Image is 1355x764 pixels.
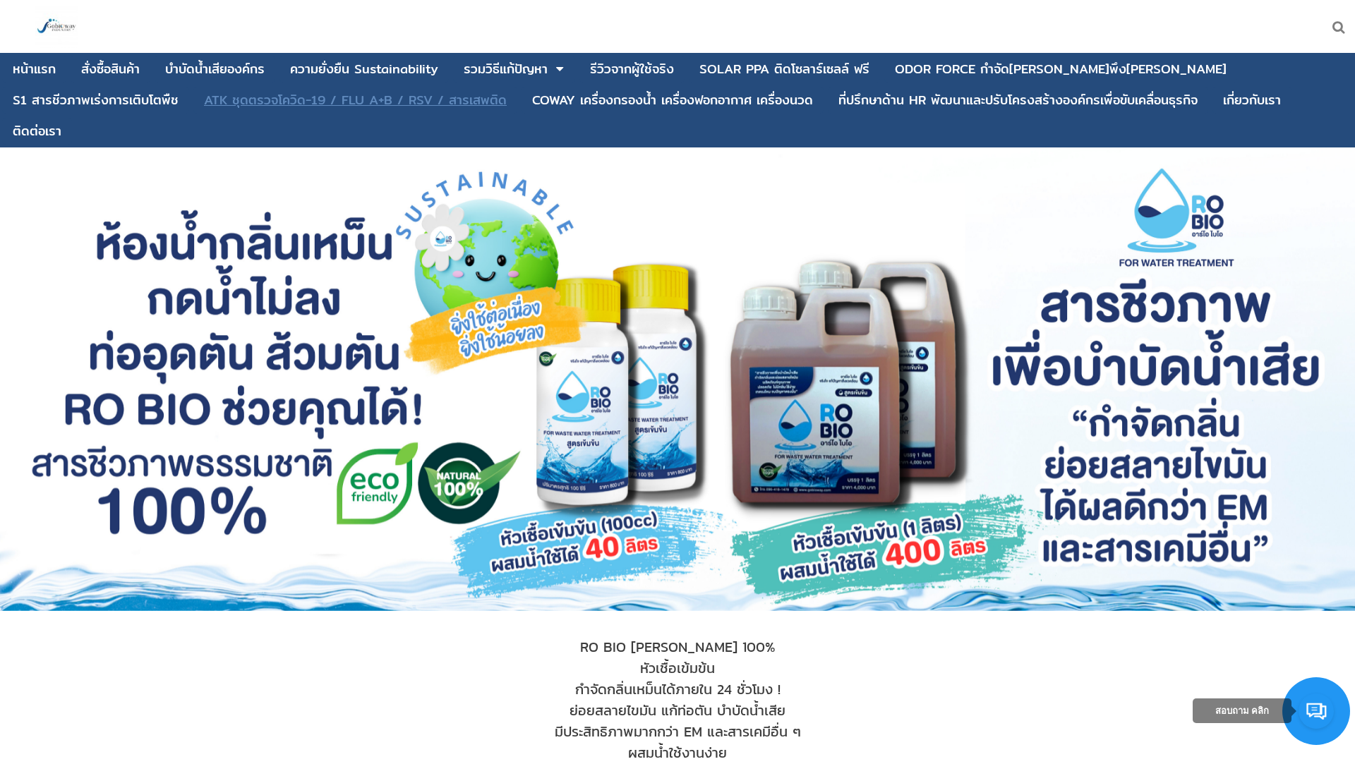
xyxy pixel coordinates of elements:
[35,6,78,48] img: large-1644130236041.jpg
[699,56,869,83] a: SOLAR PPA ติดโซลาร์เซลล์ ฟรี
[532,94,813,107] div: COWAY เครื่องกรองน้ำ เครื่องฟอกอากาศ เครื่องนวด
[146,636,1210,679] div: RO BIO [PERSON_NAME] 100% หัวเชื้อเข้มข้น
[204,94,507,107] div: ATK ชุดตรวจโควิด-19 / FLU A+B / RSV / สารเสพติด
[699,63,869,75] div: SOLAR PPA ติดโซลาร์เซลล์ ฟรี
[13,87,179,114] a: S1 สารชีวภาพเร่งการเติบโตพืช
[146,679,1210,700] div: กำจัดกลิ่นเหม็นได้ภายใน 24 ชั่วโมง !
[165,63,265,75] div: บําบัดน้ำเสียองค์กร
[895,56,1227,83] a: ODOR FORCE กำจัด[PERSON_NAME]พึง[PERSON_NAME]
[532,87,813,114] a: COWAY เครื่องกรองน้ำ เครื่องฟอกอากาศ เครื่องนวด
[13,56,56,83] a: หน้าแรก
[1215,705,1270,716] span: สอบถาม คลิก
[81,63,140,75] div: สั่งซื้อสินค้า
[165,56,265,83] a: บําบัดน้ำเสียองค์กร
[895,63,1227,75] div: ODOR FORCE กำจัด[PERSON_NAME]พึง[PERSON_NAME]
[13,125,61,138] div: ติดต่อเรา
[13,63,56,75] div: หน้าแรก
[81,56,140,83] a: สั่งซื้อสินค้า
[838,94,1198,107] div: ที่ปรึกษาด้าน HR พัฒนาและปรับโครงสร้างองค์กรเพื่อขับเคลื่อนธุรกิจ
[464,63,548,75] div: รวมวิธีแก้ปัญหา
[290,63,438,75] div: ความยั่งยืน Sustainability
[1223,87,1281,114] a: เกี่ยวกับเรา
[13,94,179,107] div: S1 สารชีวภาพเร่งการเติบโตพืช
[838,87,1198,114] a: ที่ปรึกษาด้าน HR พัฒนาและปรับโครงสร้างองค์กรเพื่อขับเคลื่อนธุรกิจ
[146,700,1210,721] div: ย่อยสลายไขมัน แก้ท่อตัน บำบัดน้ำเสีย
[146,721,1210,742] div: มีประสิทธิภาพมากกว่า EM และสารเคมีอื่น ๆ
[13,118,61,145] a: ติดต่อเรา
[204,87,507,114] a: ATK ชุดตรวจโควิด-19 / FLU A+B / RSV / สารเสพติด
[290,56,438,83] a: ความยั่งยืน Sustainability
[1223,94,1281,107] div: เกี่ยวกับเรา
[590,56,674,83] a: รีวิวจากผู้ใช้จริง
[590,63,674,75] div: รีวิวจากผู้ใช้จริง
[464,56,548,83] a: รวมวิธีแก้ปัญหา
